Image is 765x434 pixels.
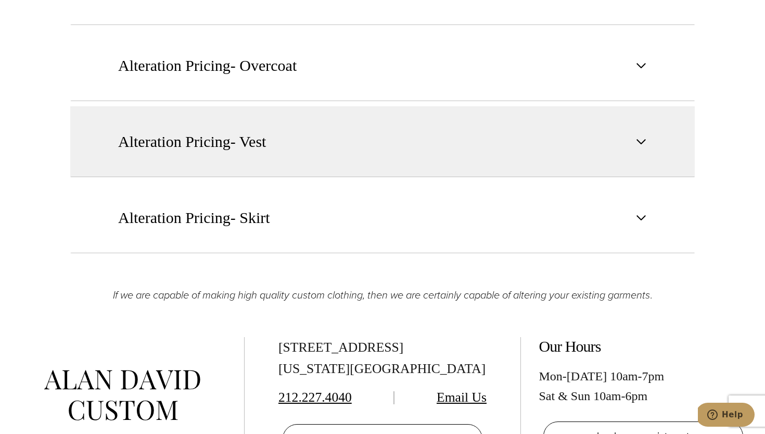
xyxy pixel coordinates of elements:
span: Alteration Pricing- Skirt [118,206,270,229]
span: Alteration Pricing- Overcoat [118,54,297,77]
p: . [70,253,695,303]
button: Alteration Pricing- Vest [70,106,695,177]
a: Email Us [437,390,487,405]
button: Alteration Pricing- Overcoat [70,30,695,101]
h2: Our Hours [539,337,747,356]
iframe: Opens a widget where you can chat to one of our agents [698,403,755,429]
a: 212.227.4040 [278,390,352,405]
button: Alteration Pricing- Skirt [70,182,695,253]
div: [STREET_ADDRESS] [US_STATE][GEOGRAPHIC_DATA] [278,337,487,380]
span: Alteration Pricing- Vest [118,130,266,153]
img: alan david custom [44,370,200,420]
div: Mon-[DATE] 10am-7pm Sat & Sun 10am-6pm [539,366,747,406]
em: If we are capable of making high quality custom clothing, then we are certainly capable of alteri... [113,287,650,303]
